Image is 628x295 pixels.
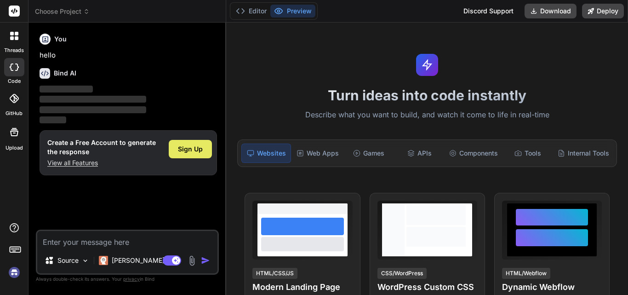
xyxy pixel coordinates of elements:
[8,77,21,85] label: code
[99,256,108,265] img: Claude 4 Sonnet
[445,144,502,163] div: Components
[57,256,79,265] p: Source
[40,86,93,93] span: ‌
[201,256,210,265] img: icon
[40,116,66,123] span: ‌
[47,158,156,168] p: View all Features
[81,257,89,265] img: Pick Models
[35,7,90,16] span: Choose Project
[502,268,550,279] div: HTML/Webflow
[187,255,197,266] img: attachment
[123,276,140,282] span: privacy
[6,265,22,280] img: signin
[178,145,203,154] span: Sign Up
[6,144,23,152] label: Upload
[40,106,146,113] span: ‌
[395,144,444,163] div: APIs
[232,109,622,121] p: Describe what you want to build, and watch it come to life in real-time
[252,281,352,294] h4: Modern Landing Page
[503,144,552,163] div: Tools
[458,4,519,18] div: Discord Support
[40,50,217,61] p: hello
[36,275,219,283] p: Always double-check its answers. Your in Bind
[252,268,297,279] div: HTML/CSS/JS
[270,5,315,17] button: Preview
[293,144,343,163] div: Web Apps
[377,268,427,279] div: CSS/WordPress
[554,144,613,163] div: Internal Tools
[344,144,393,163] div: Games
[232,5,270,17] button: Editor
[54,69,76,78] h6: Bind AI
[241,144,291,163] div: Websites
[6,110,23,117] label: GitHub
[112,256,180,265] p: [PERSON_NAME] 4 S..
[54,35,67,44] h6: You
[525,4,577,18] button: Download
[582,4,624,18] button: Deploy
[47,138,156,156] h1: Create a Free Account to generate the response
[232,87,622,104] h1: Turn ideas into code instantly
[377,281,477,294] h4: WordPress Custom CSS
[4,46,24,54] label: threads
[40,96,146,103] span: ‌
